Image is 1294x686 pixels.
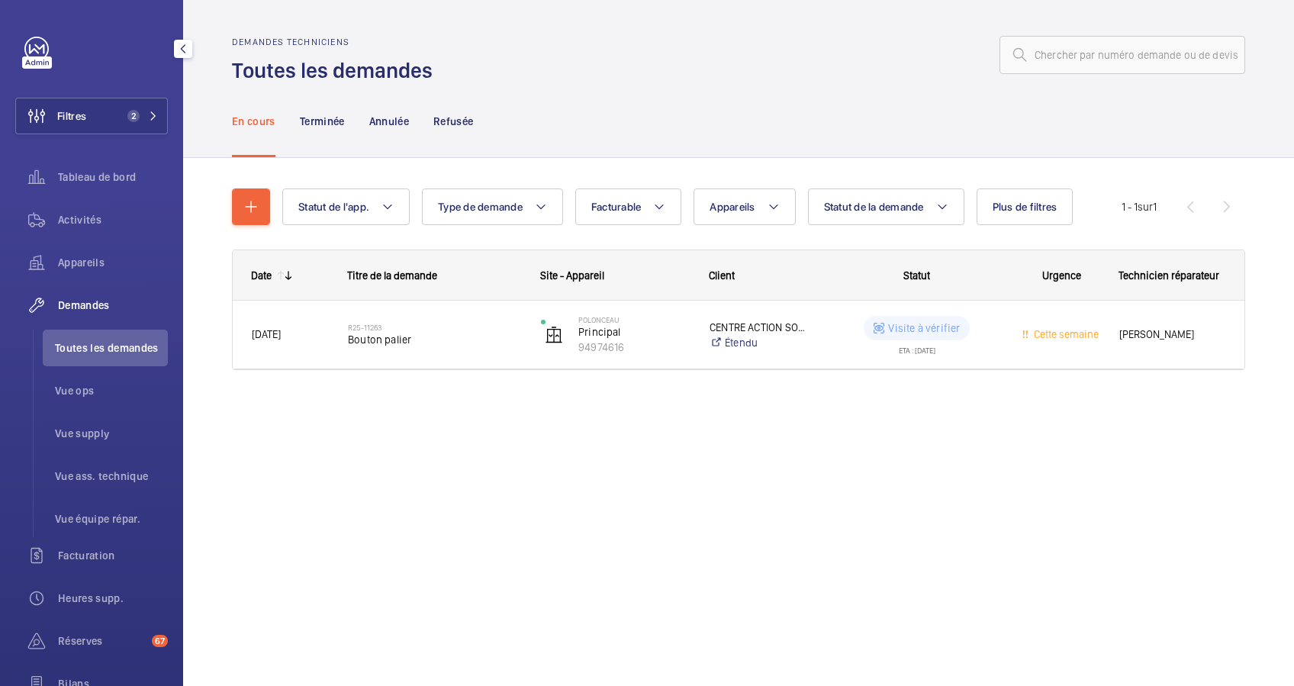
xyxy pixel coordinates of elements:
p: En cours [232,114,275,129]
span: Statut de la demande [824,201,924,213]
span: Vue ops [55,383,168,398]
span: Client [709,269,735,282]
button: Type de demande [422,188,563,225]
span: Plus de filtres [993,201,1057,213]
p: Polonceau [578,315,690,324]
p: Visite à vérifier [888,320,960,336]
p: Annulée [369,114,409,129]
button: Facturable [575,188,682,225]
button: Filtres2 [15,98,168,134]
span: Urgence [1042,269,1081,282]
div: Date [251,269,272,282]
span: Filtres [57,108,86,124]
span: Tableau de bord [58,169,168,185]
div: ETA : [DATE] [899,340,935,354]
a: Étendu [710,335,810,350]
span: Bouton palier [348,332,521,347]
p: Terminée [300,114,345,129]
p: CENTRE ACTION SOCIALE [DEMOGRAPHIC_DATA] [710,320,810,335]
p: Refusée [433,114,473,129]
span: Statut [903,269,930,282]
h2: R25-11263 [348,323,521,332]
p: Principal [578,324,690,340]
span: Appareils [58,255,168,270]
span: sur [1138,201,1153,213]
button: Statut de l'app. [282,188,410,225]
span: 2 [127,110,140,122]
input: Chercher par numéro demande ou de devis [999,36,1245,74]
span: Technicien réparateur [1119,269,1219,282]
span: Réserves [58,633,146,649]
span: Type de demande [438,201,523,213]
span: 1 - 1 1 [1122,201,1157,212]
span: Demandes [58,298,168,313]
span: 67 [152,635,168,647]
button: Statut de la demande [808,188,964,225]
p: 94974616 [578,340,690,355]
span: Toutes les demandes [55,340,168,356]
span: Vue supply [55,426,168,441]
span: Cette semaine [1031,328,1099,340]
span: Site - Appareil [540,269,604,282]
h1: Toutes les demandes [232,56,442,85]
span: Facturable [591,201,642,213]
span: Statut de l'app. [298,201,369,213]
span: Heures supp. [58,591,168,606]
span: [DATE] [252,328,281,340]
h2: Demandes techniciens [232,37,442,47]
span: Titre de la demande [347,269,437,282]
span: Vue ass. technique [55,469,168,484]
span: Facturation [58,548,168,563]
span: Appareils [710,201,755,213]
span: [PERSON_NAME] [1119,326,1225,343]
button: Appareils [694,188,795,225]
span: Vue équipe répar. [55,511,168,527]
button: Plus de filtres [977,188,1074,225]
span: Activités [58,212,168,227]
img: elevator.svg [545,326,563,344]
